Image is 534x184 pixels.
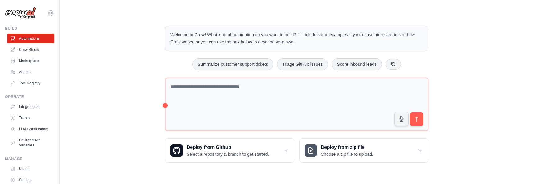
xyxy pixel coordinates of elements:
p: Describe the automation you want to build, select an example option, or use the microphone to spe... [415,146,512,166]
span: Step 1 [420,128,433,133]
div: Manage [5,156,54,161]
a: LLM Connections [7,124,54,134]
a: Agents [7,67,54,77]
a: Marketplace [7,56,54,66]
p: Select a repository & branch to get started. [187,151,269,157]
h3: Deploy from Github [187,144,269,151]
a: Tool Registry [7,78,54,88]
a: Traces [7,113,54,123]
p: Welcome to Crew! What kind of automation do you want to build? I'll include some examples if you'... [170,31,423,46]
h3: Create an automation [415,135,512,144]
a: Usage [7,164,54,174]
div: Operate [5,94,54,99]
button: Score inbound leads [332,58,382,70]
button: Summarize customer support tickets [192,58,273,70]
img: Logo [5,7,36,19]
button: Close walkthrough [515,127,520,132]
div: Build [5,26,54,31]
a: Automations [7,34,54,43]
h3: Deploy from zip file [321,144,373,151]
a: Crew Studio [7,45,54,55]
button: Triage GitHub issues [277,58,328,70]
p: Choose a zip file to upload. [321,151,373,157]
a: Integrations [7,102,54,112]
a: Environment Variables [7,135,54,150]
